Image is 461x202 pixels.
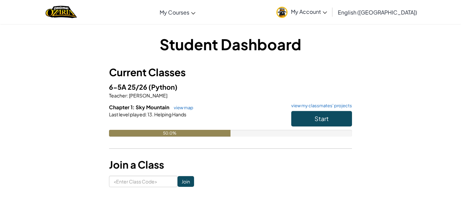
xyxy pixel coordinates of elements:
[291,8,327,15] span: My Account
[127,92,128,98] span: :
[46,5,77,19] a: Ozaria by CodeCombat logo
[128,92,167,98] span: [PERSON_NAME]
[273,1,330,23] a: My Account
[46,5,77,19] img: Home
[338,9,417,16] span: English ([GEOGRAPHIC_DATA])
[109,92,127,98] span: Teacher
[178,176,194,187] input: Join
[154,111,186,117] span: Helping Hands
[334,3,421,21] a: English ([GEOGRAPHIC_DATA])
[109,176,178,187] input: <Enter Class Code>
[147,111,154,117] span: 13.
[109,34,352,55] h1: Student Dashboard
[109,65,352,80] h3: Current Classes
[276,7,288,18] img: avatar
[109,157,352,172] h3: Join a Class
[109,104,170,110] span: Chapter 1: Sky Mountain
[145,111,147,117] span: :
[148,83,178,91] span: (Python)
[160,9,189,16] span: My Courses
[156,3,199,21] a: My Courses
[109,111,145,117] span: Last level played
[109,83,148,91] span: 6-5A 25/26
[109,130,231,137] div: 50.0%
[288,104,352,108] a: view my classmates' projects
[315,115,329,122] span: Start
[170,105,193,110] a: view map
[291,111,352,126] button: Start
